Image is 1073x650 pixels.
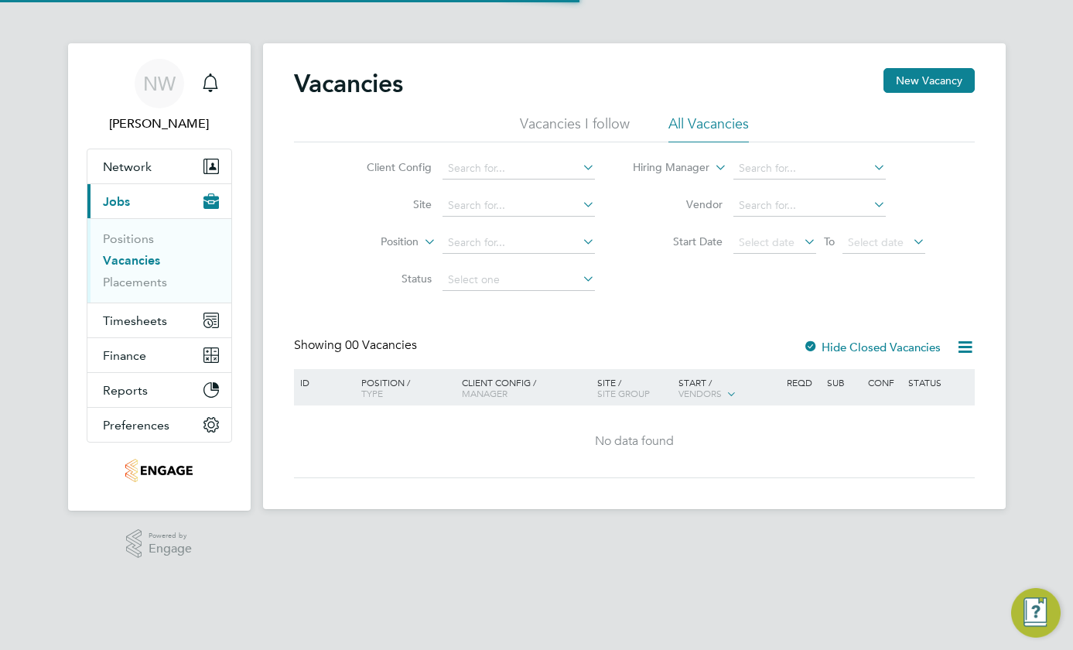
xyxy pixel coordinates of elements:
input: Search for... [733,158,886,180]
button: Jobs [87,184,231,218]
span: Type [361,387,383,399]
label: Status [343,272,432,286]
button: Network [87,149,231,183]
input: Search for... [443,158,595,180]
div: Conf [864,369,904,395]
div: No data found [296,433,972,450]
a: Go to home page [87,458,232,483]
div: Site / [593,369,675,406]
input: Search for... [443,232,595,254]
span: Reports [103,383,148,398]
div: Jobs [87,218,231,303]
label: Position [330,234,419,250]
input: Search for... [443,195,595,217]
nav: Main navigation [68,43,251,511]
span: Vendors [678,387,722,399]
span: Timesheets [103,313,167,328]
label: Client Config [343,160,432,174]
span: Engage [149,542,192,556]
span: NW [143,74,176,94]
label: Hide Closed Vacancies [803,340,941,354]
span: Powered by [149,529,192,542]
a: Positions [103,231,154,246]
button: Engage Resource Center [1011,588,1061,638]
span: Nicky Waiton [87,115,232,133]
button: Timesheets [87,303,231,337]
span: To [819,231,839,251]
a: Powered byEngage [126,529,192,559]
label: Hiring Manager [620,160,709,176]
div: Client Config / [458,369,593,406]
div: Sub [823,369,863,395]
button: New Vacancy [883,68,975,93]
li: All Vacancies [668,115,749,142]
input: Search for... [733,195,886,217]
label: Vendor [634,197,723,211]
span: Network [103,159,152,174]
span: Jobs [103,194,130,209]
div: Position / [350,369,458,406]
img: yourrecruit-logo-retina.png [125,458,193,483]
span: Select date [739,235,794,249]
li: Vacancies I follow [520,115,630,142]
span: Preferences [103,418,169,433]
div: Reqd [783,369,823,395]
a: Vacancies [103,253,160,268]
span: Site Group [597,387,650,399]
div: Status [904,369,972,395]
span: Select date [848,235,904,249]
span: 00 Vacancies [345,337,417,353]
span: Manager [462,387,507,399]
div: ID [296,369,350,395]
div: Start / [675,369,783,408]
button: Finance [87,338,231,372]
input: Select one [443,269,595,291]
a: NW[PERSON_NAME] [87,59,232,133]
button: Preferences [87,408,231,442]
span: Finance [103,348,146,363]
label: Start Date [634,234,723,248]
label: Site [343,197,432,211]
button: Reports [87,373,231,407]
h2: Vacancies [294,68,403,99]
div: Showing [294,337,420,354]
a: Placements [103,275,167,289]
